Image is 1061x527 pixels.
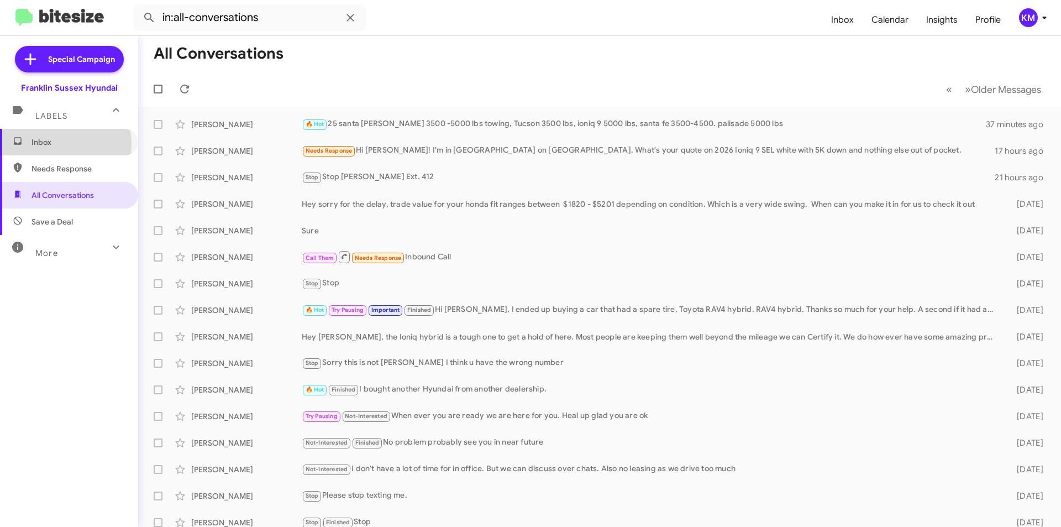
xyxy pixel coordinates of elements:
div: [DATE] [999,464,1052,475]
span: Save a Deal [31,216,73,227]
span: 🔥 Hot [306,386,324,393]
div: [PERSON_NAME] [191,464,302,475]
span: Not-Interested [306,439,348,446]
span: Stop [306,519,319,526]
div: When ever you are ready we are here for you. Heal up glad you are ok [302,410,999,422]
span: Important [371,306,400,314]
div: [PERSON_NAME] [191,199,302,210]
div: Sure [302,225,999,236]
nav: Page navigation example [940,78,1048,101]
div: [PERSON_NAME] [191,278,302,289]
div: Inbound Call [302,250,999,264]
div: Stop [302,277,999,290]
div: No problem probably see you in near future [302,436,999,449]
div: KM [1019,8,1038,27]
div: [PERSON_NAME] [191,145,302,156]
div: Hi [PERSON_NAME], I ended up buying a car that had a spare tire, Toyota RAV4 hybrid. RAV4 hybrid.... [302,304,999,316]
div: [DATE] [999,199,1052,210]
a: Calendar [863,4,917,36]
div: [PERSON_NAME] [191,119,302,130]
div: [PERSON_NAME] [191,225,302,236]
div: [DATE] [999,411,1052,422]
div: Stop [PERSON_NAME] Ext. 412 [302,171,995,184]
span: Needs Response [306,147,353,154]
span: » [965,82,971,96]
span: Finished [407,306,432,314]
div: Hey [PERSON_NAME], the Ioniq hybrid is a tough one to get a hold of here. Most people are keeping... [302,331,999,342]
span: Labels [35,111,67,121]
a: Inbox [822,4,863,36]
h1: All Conversations [154,45,283,62]
a: Profile [967,4,1010,36]
div: I bought another Hyundai from another dealership. [302,383,999,396]
span: Older Messages [971,84,1041,96]
span: Stop [306,359,319,367]
div: [PERSON_NAME] [191,305,302,316]
span: Try Pausing [332,306,364,314]
div: I don't have a lot of time for in office. But we can discuss over chats. Also no leasing as we dr... [302,463,999,476]
span: « [946,82,952,96]
span: Special Campaign [48,54,115,65]
div: 25 santa [PERSON_NAME] 3500 -5000 lbs towing, Tucson 3500 lbs, ioniq 9 5000 lbs, santa fe 3500-45... [302,118,986,131]
div: [PERSON_NAME] [191,411,302,422]
div: [DATE] [999,305,1052,316]
span: 🔥 Hot [306,306,324,314]
span: Stop [306,174,319,181]
div: [DATE] [999,491,1052,502]
div: [PERSON_NAME] [191,384,302,395]
div: [DATE] [999,384,1052,395]
input: Search [134,4,366,31]
div: 17 hours ago [995,145,1052,156]
div: Hi [PERSON_NAME]! I'm in [GEOGRAPHIC_DATA] on [GEOGRAPHIC_DATA]. What's your quote on 2026 Ioniq ... [302,144,995,157]
span: Call Them [306,254,334,262]
span: Finished [326,519,350,526]
span: Inbox [31,137,125,148]
span: Finished [332,386,356,393]
div: Sorry this is not [PERSON_NAME] I think u have the wrong number [302,357,999,369]
span: Not-Interested [345,413,387,420]
button: Previous [939,78,959,101]
div: [DATE] [999,278,1052,289]
div: [PERSON_NAME] [191,252,302,263]
span: Needs Response [31,163,125,174]
div: [PERSON_NAME] [191,437,302,448]
span: Stop [306,492,319,499]
div: [DATE] [999,437,1052,448]
div: [PERSON_NAME] [191,491,302,502]
span: All Conversations [31,190,94,201]
div: Franklin Sussex Hyundai [21,82,118,93]
a: Insights [917,4,967,36]
span: Stop [306,280,319,287]
div: [DATE] [999,252,1052,263]
span: More [35,248,58,258]
span: Needs Response [355,254,402,262]
button: Next [958,78,1048,101]
span: Try Pausing [306,413,338,420]
div: 21 hours ago [995,172,1052,183]
div: [PERSON_NAME] [191,331,302,342]
a: Special Campaign [15,46,124,72]
div: 37 minutes ago [986,119,1052,130]
span: Finished [355,439,380,446]
div: Please stop texting me. [302,489,999,502]
div: [PERSON_NAME] [191,172,302,183]
span: 🔥 Hot [306,121,324,128]
button: KM [1010,8,1049,27]
div: Hey sorry for the delay, trade value for your honda fit ranges between $1820 - $5201 depending on... [302,199,999,210]
div: [DATE] [999,225,1052,236]
div: [DATE] [999,358,1052,369]
span: Not-Interested [306,466,348,473]
div: [PERSON_NAME] [191,358,302,369]
div: [DATE] [999,331,1052,342]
